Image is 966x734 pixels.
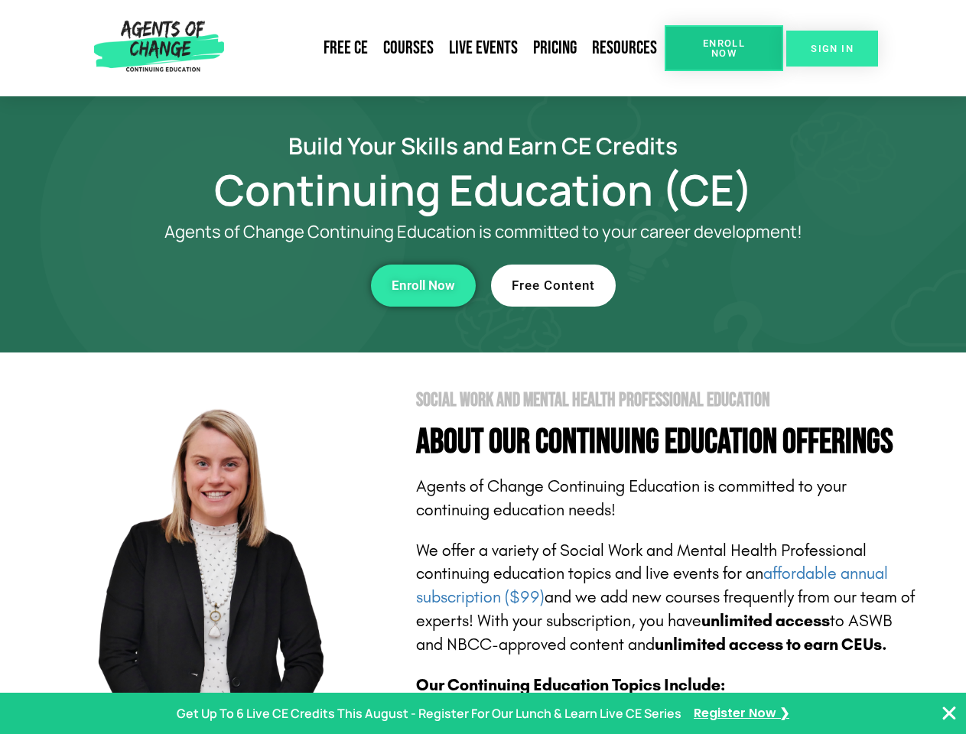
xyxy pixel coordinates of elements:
span: Agents of Change Continuing Education is committed to your continuing education needs! [416,476,847,520]
p: Agents of Change Continuing Education is committed to your career development! [109,222,858,242]
a: Free CE [316,31,376,66]
span: Free Content [512,279,595,292]
p: We offer a variety of Social Work and Mental Health Professional continuing education topics and ... [416,539,919,657]
p: Get Up To 6 Live CE Credits This August - Register For Our Lunch & Learn Live CE Series [177,703,681,725]
span: Enroll Now [689,38,759,58]
a: Free Content [491,265,616,307]
nav: Menu [230,31,665,66]
a: SIGN IN [786,31,878,67]
button: Close Banner [940,704,958,723]
b: Our Continuing Education Topics Include: [416,675,725,695]
a: Enroll Now [665,25,783,71]
a: Pricing [525,31,584,66]
a: Enroll Now [371,265,476,307]
h4: About Our Continuing Education Offerings [416,425,919,460]
b: unlimited access to earn CEUs. [655,635,887,654]
h2: Social Work and Mental Health Professional Education [416,391,919,410]
h2: Build Your Skills and Earn CE Credits [47,135,919,157]
span: SIGN IN [811,44,854,54]
span: Enroll Now [392,279,455,292]
a: Live Events [441,31,525,66]
a: Resources [584,31,665,66]
a: Register Now ❯ [694,703,789,725]
a: Courses [376,31,441,66]
b: unlimited access [701,611,830,631]
h1: Continuing Education (CE) [47,172,919,207]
